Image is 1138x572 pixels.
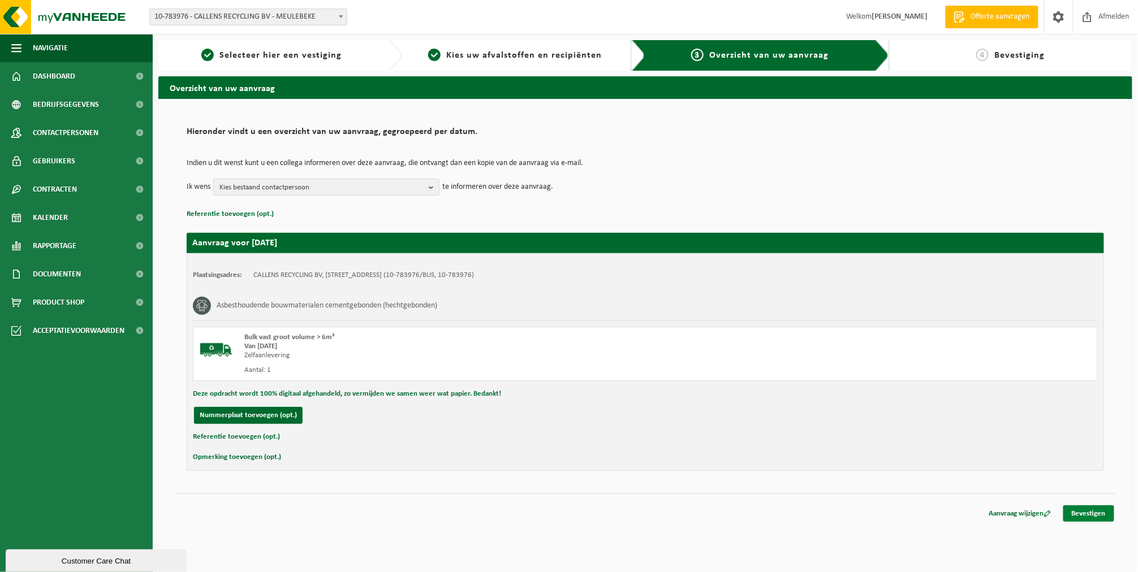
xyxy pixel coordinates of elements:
span: Navigatie [33,34,68,62]
button: Referentie toevoegen (opt.) [187,207,274,222]
strong: Plaatsingsadres: [193,271,242,279]
span: Kalender [33,203,68,232]
p: te informeren over deze aanvraag. [442,179,553,196]
a: Offerte aanvragen [945,6,1038,28]
span: 2 [428,49,441,61]
p: Indien u dit wenst kunt u een collega informeren over deze aanvraag, die ontvangt dan een kopie v... [187,159,1104,167]
span: Bedrijfsgegevens [33,90,99,119]
a: 1Selecteer hier een vestiging [164,49,380,62]
div: Zelfaanlevering [244,351,691,360]
img: BL-SO-LV.png [199,333,233,367]
span: Bulk vast groot volume > 6m³ [244,333,334,341]
span: Bevestiging [994,51,1045,60]
span: Kies uw afvalstoffen en recipiënten [446,51,602,60]
strong: Aanvraag voor [DATE] [192,239,277,248]
span: 4 [976,49,989,61]
h2: Hieronder vindt u een overzicht van uw aanvraag, gegroepeerd per datum. [187,127,1104,142]
strong: [PERSON_NAME] [872,12,928,21]
span: Contracten [33,175,77,203]
span: Rapportage [33,232,76,260]
span: Overzicht van uw aanvraag [709,51,829,60]
a: Aanvraag wijzigen [981,505,1060,522]
button: Deze opdracht wordt 100% digitaal afgehandeld, zo vermijden we samen weer wat papier. Bedankt! [193,387,501,401]
button: Kies bestaand contactpersoon [213,179,439,196]
span: 3 [691,49,704,61]
a: Bevestigen [1063,505,1114,522]
span: Product Shop [33,288,84,317]
button: Opmerking toevoegen (opt.) [193,450,281,465]
span: 10-783976 - CALLENS RECYCLING BV - MEULEBEKE [149,8,347,25]
p: Ik wens [187,179,210,196]
span: Documenten [33,260,81,288]
span: 1 [201,49,214,61]
span: Offerte aanvragen [968,11,1033,23]
td: CALLENS RECYCLING BV, [STREET_ADDRESS] (10-783976/BUS, 10-783976) [253,271,474,280]
span: 10-783976 - CALLENS RECYCLING BV - MEULEBEKE [150,9,347,25]
iframe: chat widget [6,547,189,572]
button: Referentie toevoegen (opt.) [193,430,280,444]
span: Acceptatievoorwaarden [33,317,124,345]
div: Aantal: 1 [244,366,691,375]
span: Contactpersonen [33,119,98,147]
strong: Van [DATE] [244,343,277,350]
button: Nummerplaat toevoegen (opt.) [194,407,303,424]
h3: Asbesthoudende bouwmaterialen cementgebonden (hechtgebonden) [217,297,437,315]
span: Dashboard [33,62,75,90]
span: Kies bestaand contactpersoon [219,179,424,196]
span: Selecteer hier een vestiging [219,51,342,60]
span: Gebruikers [33,147,75,175]
h2: Overzicht van uw aanvraag [158,76,1132,98]
a: 2Kies uw afvalstoffen en recipiënten [408,49,623,62]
